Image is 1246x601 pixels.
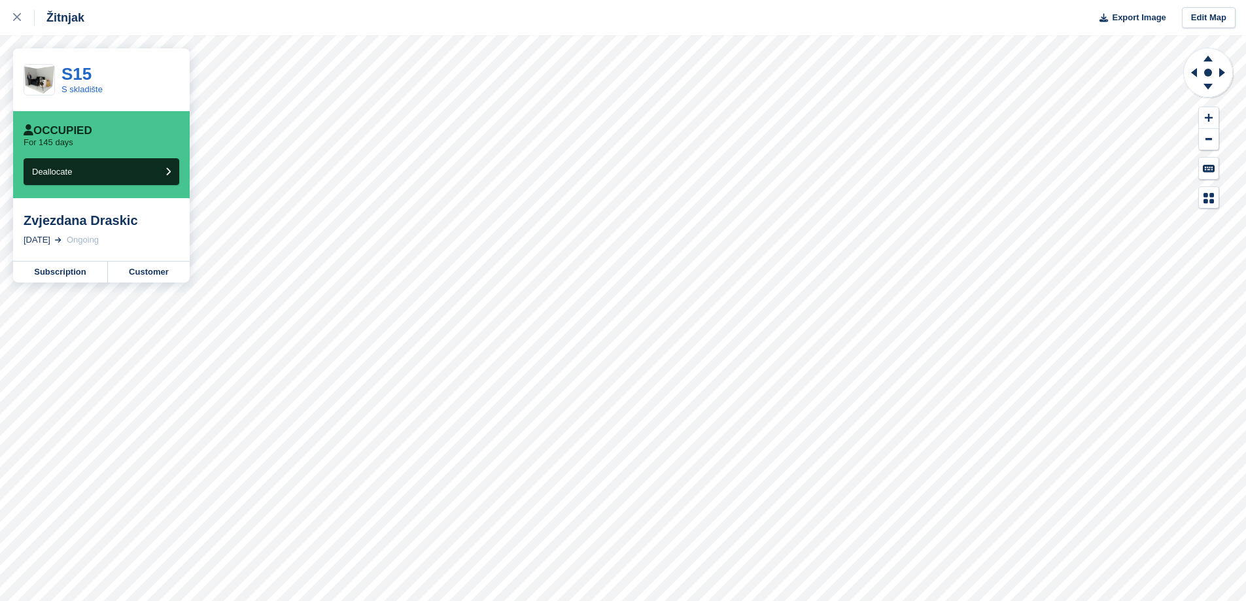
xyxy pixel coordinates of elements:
[24,158,179,185] button: Deallocate
[32,167,72,177] span: Deallocate
[1199,158,1219,179] button: Keyboard Shortcuts
[24,124,92,137] div: Occupied
[1199,129,1219,150] button: Zoom Out
[61,64,92,84] a: S15
[1112,11,1166,24] span: Export Image
[1199,187,1219,209] button: Map Legend
[13,262,108,283] a: Subscription
[67,233,99,247] div: Ongoing
[24,137,73,148] p: For 145 days
[61,84,103,94] a: S skladište
[1199,107,1219,129] button: Zoom In
[24,66,54,94] img: container-sm.png
[1182,7,1236,29] a: Edit Map
[35,10,84,26] div: Žitnjak
[24,233,50,247] div: [DATE]
[24,213,179,228] div: Zvjezdana Draskic
[108,262,190,283] a: Customer
[55,237,61,243] img: arrow-right-light-icn-cde0832a797a2874e46488d9cf13f60e5c3a73dbe684e267c42b8395dfbc2abf.svg
[1092,7,1166,29] button: Export Image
